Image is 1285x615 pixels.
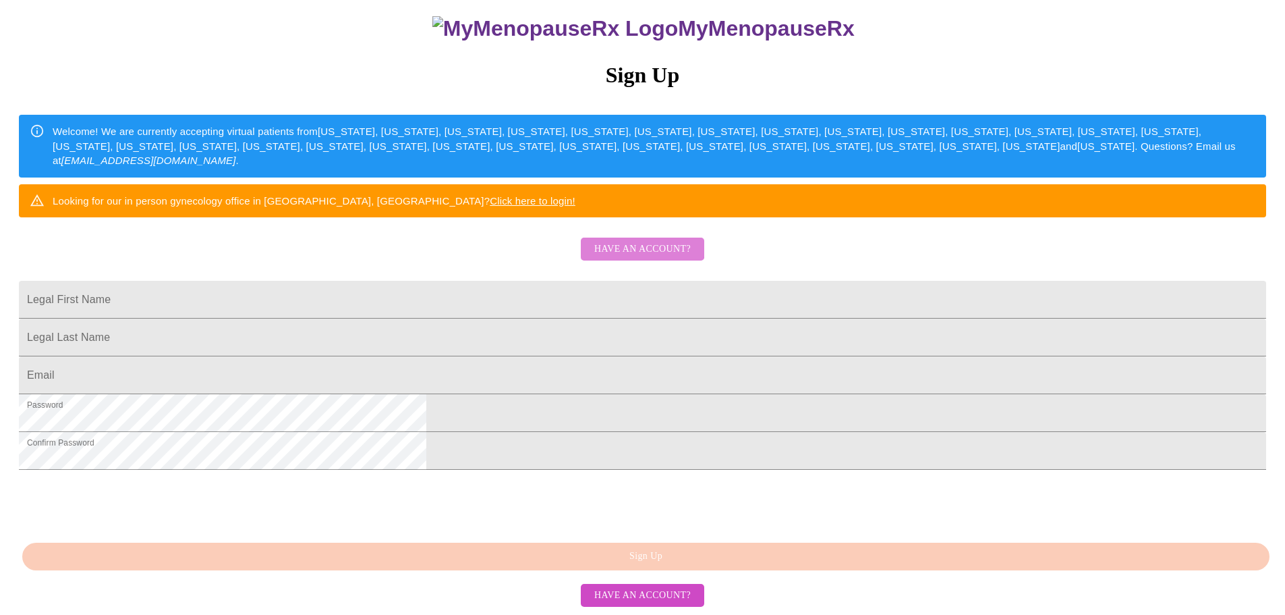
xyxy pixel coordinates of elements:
[577,589,708,600] a: Have an account?
[490,195,575,207] a: Click here to login!
[594,587,691,604] span: Have an account?
[21,16,1267,41] h3: MyMenopauseRx
[594,241,691,258] span: Have an account?
[53,188,575,213] div: Looking for our in person gynecology office in [GEOGRAPHIC_DATA], [GEOGRAPHIC_DATA]?
[577,252,708,264] a: Have an account?
[19,63,1266,88] h3: Sign Up
[53,119,1255,173] div: Welcome! We are currently accepting virtual patients from [US_STATE], [US_STATE], [US_STATE], [US...
[432,16,678,41] img: MyMenopauseRx Logo
[581,238,704,261] button: Have an account?
[19,477,224,529] iframe: reCAPTCHA
[581,584,704,608] button: Have an account?
[61,155,236,166] em: [EMAIL_ADDRESS][DOMAIN_NAME]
